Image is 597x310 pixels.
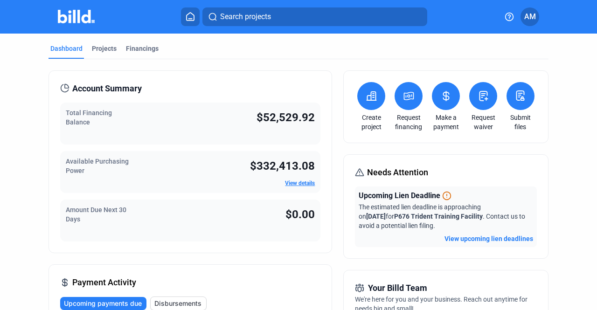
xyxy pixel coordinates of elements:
span: Upcoming Lien Deadline [359,190,440,201]
span: [DATE] [366,213,386,220]
span: Account Summary [72,82,142,95]
button: Search projects [202,7,427,26]
button: AM [521,7,539,26]
span: Your Billd Team [368,282,427,295]
span: Available Purchasing Power [66,158,129,174]
span: Disbursements [154,299,201,308]
a: Make a payment [430,113,462,131]
span: Needs Attention [367,166,428,179]
span: $52,529.92 [257,111,315,124]
button: Upcoming payments due [60,297,146,310]
span: Total Financing Balance [66,109,112,126]
a: Create project [355,113,388,131]
div: Dashboard [50,44,83,53]
button: View upcoming lien deadlines [444,234,533,243]
span: $0.00 [285,208,315,221]
span: Search projects [220,11,271,22]
a: Request financing [392,113,425,131]
span: AM [524,11,536,22]
span: P676 Trident Training Facility [394,213,483,220]
span: Amount Due Next 30 Days [66,206,126,223]
div: Financings [126,44,159,53]
a: Submit files [504,113,537,131]
span: Payment Activity [72,276,136,289]
span: Upcoming payments due [64,299,142,308]
a: Request waiver [467,113,500,131]
a: View details [285,180,315,186]
span: $332,413.08 [250,159,315,172]
img: Billd Company Logo [58,10,95,23]
span: The estimated lien deadline is approaching on for . Contact us to avoid a potential lien filing. [359,203,525,229]
div: Projects [92,44,117,53]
